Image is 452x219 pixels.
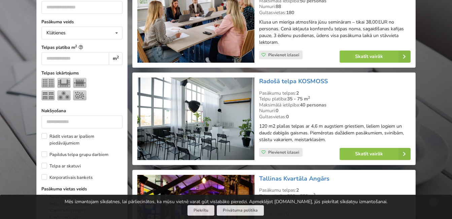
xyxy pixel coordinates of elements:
label: Telpas platība m [41,44,123,51]
strong: 2 [296,90,299,96]
img: Teātris [41,78,55,88]
a: Tallinas Kvartāla Angārs [259,175,329,183]
button: Piekrītu [187,205,214,216]
label: Telpa ar skatuvi [41,163,81,169]
label: Korporatīvais bankets [41,174,93,181]
strong: 0 [286,114,289,120]
label: Pasākuma vietas veids [41,186,123,192]
div: Klātienes [46,31,66,35]
div: Pasākumu telpas: [259,187,411,193]
img: Neierastas vietas | Rīga | Radošā telpa KOSMOSS [137,77,254,160]
strong: 180 [286,9,294,16]
img: U-Veids [57,78,71,88]
div: m [109,52,123,65]
strong: 88 [276,3,281,10]
label: Papildus telpa grupu darbiem [41,151,108,158]
span: Pievienot izlasei [268,52,299,58]
p: Klusa un mierīga atmosfēra jūsu semināram – tikai 38,00 EUR no personas. Cenā iekļauta konferenču... [259,19,411,46]
strong: 40 personas [300,102,326,108]
label: Pasākuma veids [41,19,123,25]
sup: 2 [308,95,310,100]
div: Numuri: [259,4,411,10]
label: Nakšņošana [41,107,123,114]
div: Gultasvietas: [259,114,411,120]
a: Privātuma politika [217,205,264,216]
div: Pasākumu telpas: [259,90,411,96]
strong: 2 [296,187,299,193]
label: Rādīt vietas ar īpašiem piedāvājumiem [41,133,123,147]
div: Telpu platība: [259,193,411,199]
span: Pievienot izlasei [268,150,299,155]
label: Neierastas vietas [41,194,83,200]
div: Numuri: [259,108,411,114]
div: Telpu platība: [259,96,411,102]
img: Klase [41,90,55,100]
img: Pieņemšana [73,90,86,100]
strong: 0 [276,107,278,114]
sup: 2 [117,55,119,60]
strong: 500 - 550 m [287,193,315,199]
a: Skatīt vairāk [340,51,411,63]
p: 120 m2 plašas telpas ar 4,6 m augstiem griestiem, lieliem logiem un daudz dabīgās gaismas. Piemēr... [259,123,411,143]
img: Bankets [57,90,71,100]
sup: 2 [313,192,315,197]
div: Gultasvietas: [259,10,411,16]
a: Skatīt vairāk [340,148,411,160]
strong: 35 - 75 m [287,96,310,102]
img: Sapulce [73,78,86,88]
div: Maksimālā ietilpība: [259,102,411,108]
label: Telpas izkārtojums [41,70,123,76]
sup: 2 [75,44,77,48]
a: Radošā telpa KOSMOSS [259,77,328,85]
